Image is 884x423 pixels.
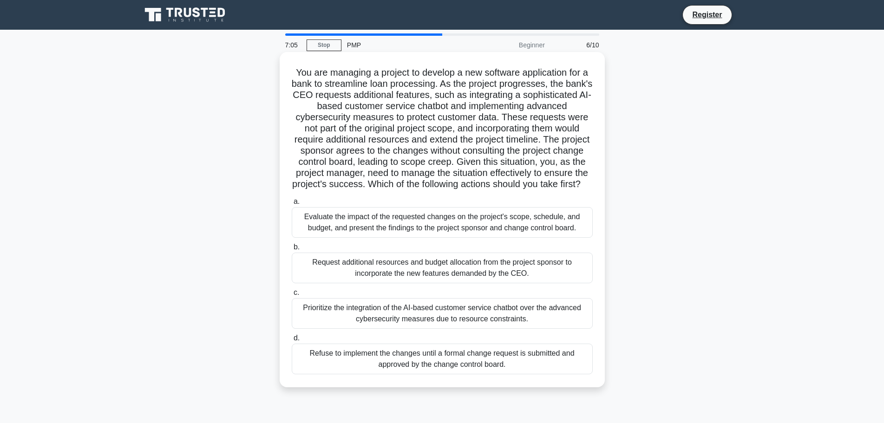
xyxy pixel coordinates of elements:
div: Prioritize the integration of the AI-based customer service chatbot over the advanced cybersecuri... [292,298,593,329]
div: 6/10 [550,36,605,54]
span: d. [294,334,300,342]
h5: You are managing a project to develop a new software application for a bank to streamline loan pr... [291,67,594,190]
div: 7:05 [280,36,307,54]
div: Beginner [469,36,550,54]
span: a. [294,197,300,205]
div: Evaluate the impact of the requested changes on the project's scope, schedule, and budget, and pr... [292,207,593,238]
a: Register [687,9,727,20]
span: b. [294,243,300,251]
div: Request additional resources and budget allocation from the project sponsor to incorporate the ne... [292,253,593,283]
span: c. [294,288,299,296]
div: Refuse to implement the changes until a formal change request is submitted and approved by the ch... [292,344,593,374]
div: PMP [341,36,469,54]
a: Stop [307,39,341,51]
